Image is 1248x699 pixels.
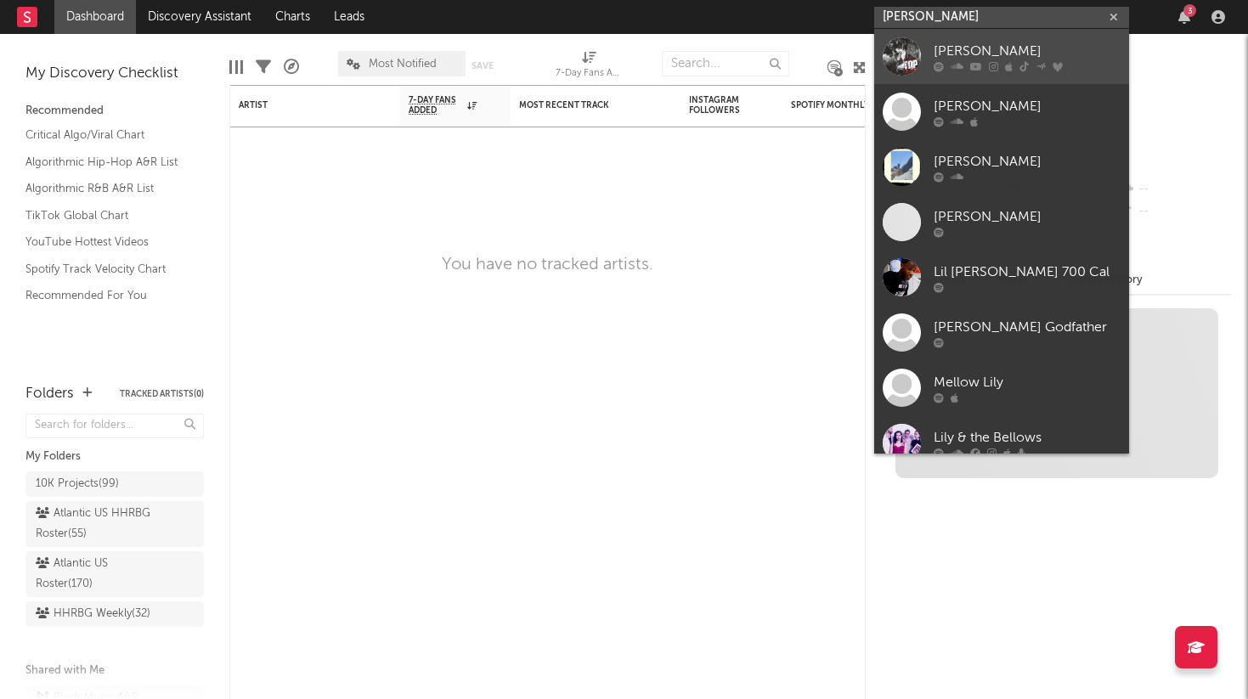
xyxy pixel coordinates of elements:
div: HHRBG Weekly ( 32 ) [36,604,150,624]
div: 7-Day Fans Added (7-Day Fans Added) [556,64,624,84]
a: Spotify Track Velocity Chart [25,260,187,279]
button: Save [472,61,494,70]
div: -- [1118,178,1231,200]
span: 7-Day Fans Added [409,95,463,116]
div: Instagram Followers [689,95,748,116]
div: [PERSON_NAME] [934,41,1121,61]
a: [PERSON_NAME] Godfather [874,305,1129,360]
a: Algorithmic Hip-Hop A&R List [25,153,187,172]
span: Most Notified [369,59,437,70]
input: Search for folders... [25,414,204,438]
a: YouTube Hottest Videos [25,233,187,251]
button: 3 [1178,10,1190,24]
div: Folders [25,384,74,404]
a: [PERSON_NAME] [874,194,1129,250]
div: My Discovery Checklist [25,64,204,84]
a: [PERSON_NAME] [874,29,1129,84]
input: Search... [662,51,789,76]
a: Critical Algo/Viral Chart [25,126,187,144]
div: Mellow Lily [934,372,1121,392]
a: Recommended For You [25,286,187,305]
div: Artist [239,100,366,110]
div: Spotify Monthly Listeners [791,100,918,110]
div: Lily & the Bellows [934,427,1121,448]
div: [PERSON_NAME] [934,206,1121,227]
button: Tracked Artists(0) [120,390,204,398]
a: [PERSON_NAME] [874,84,1129,139]
div: You have no tracked artists. [442,255,653,275]
a: Mellow Lily [874,360,1129,415]
div: Edit Columns [229,42,243,92]
a: Atlantic US HHRBG Roster(55) [25,501,204,547]
div: My Folders [25,447,204,467]
a: Algorithmic R&B A&R List [25,179,187,198]
div: Lil [PERSON_NAME] 700 Cal [934,262,1121,282]
input: Search for artists [874,7,1129,28]
a: 10K Projects(99) [25,471,204,497]
div: Most Recent Track [519,100,647,110]
a: TikTok Global Chart [25,206,187,225]
div: 10K Projects ( 99 ) [36,474,119,494]
a: Lily & the Bellows [874,415,1129,471]
div: -- [1118,200,1231,223]
div: Atlantic US HHRBG Roster ( 55 ) [36,504,155,544]
div: Shared with Me [25,661,204,681]
div: 3 [1183,4,1196,17]
div: [PERSON_NAME] [934,151,1121,172]
a: [PERSON_NAME] [874,139,1129,194]
div: 7-Day Fans Added (7-Day Fans Added) [556,42,624,92]
div: A&R Pipeline [284,42,299,92]
div: [PERSON_NAME] [934,96,1121,116]
div: Recommended [25,101,204,121]
a: Atlantic US Roster(170) [25,551,204,597]
a: Lil [PERSON_NAME] 700 Cal [874,250,1129,305]
a: HHRBG Weekly(32) [25,601,204,627]
div: Atlantic US Roster ( 170 ) [36,554,155,595]
div: [PERSON_NAME] Godfather [934,317,1121,337]
div: Filters [256,42,271,92]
